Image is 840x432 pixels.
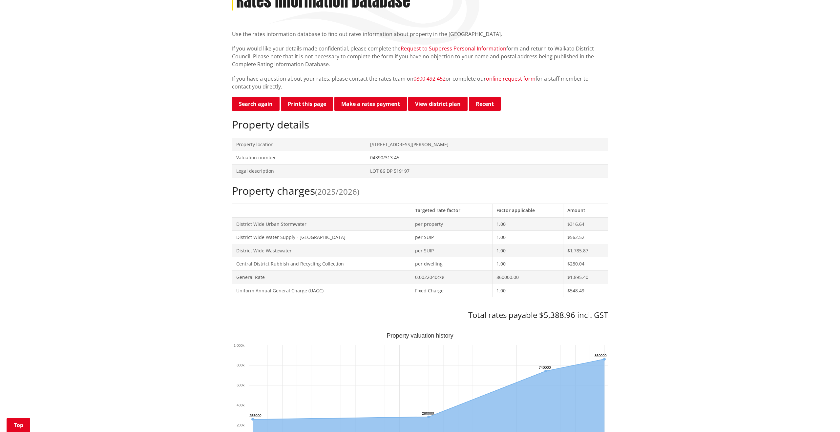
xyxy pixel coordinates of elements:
[408,97,468,111] a: View district plan
[232,30,608,38] p: Use the rates information database to find out rates information about property in the [GEOGRAPHI...
[366,151,608,165] td: 04390/313.45
[411,284,493,297] td: Fixed Charge
[232,284,411,297] td: Uniform Annual General Charge (UAGC)
[232,45,608,68] p: If you would like your details made confidential, please complete the form and return to Waikato ...
[493,231,563,244] td: 1.00
[401,45,506,52] a: Request to Suppress Personal Information
[563,270,608,284] td: $1,895.40
[237,403,244,407] text: 400k
[234,344,245,347] text: 1 000k
[366,164,608,178] td: LOT 86 DP 519197
[563,231,608,244] td: $562.52
[232,310,608,320] h3: Total rates payable $5,388.96 incl. GST
[232,138,366,151] td: Property location
[486,75,535,82] a: online request form
[595,354,607,358] text: 860000
[411,244,493,257] td: per SUIP
[539,365,551,369] text: 740000
[427,416,430,418] path: Wednesday, Jun 30, 12:00, 280,000. Capital Value.
[493,257,563,271] td: 1.00
[563,257,608,271] td: $280.04
[493,270,563,284] td: 860000.00
[413,75,446,82] a: 0800 492 452
[232,185,608,197] h2: Property charges
[237,363,244,367] text: 800k
[563,284,608,297] td: $548.49
[563,217,608,231] td: $316.64
[411,204,493,217] th: Targeted rate factor
[334,97,407,111] a: Make a rates payment
[810,404,833,428] iframe: Messenger Launcher
[493,204,563,217] th: Factor applicable
[469,97,501,111] button: Recent
[251,418,254,421] path: Saturday, Jun 30, 12:00, 255,000. Capital Value.
[563,204,608,217] th: Amount
[237,383,244,387] text: 600k
[411,270,493,284] td: 0.0022040c/$
[603,358,606,361] path: Sunday, Jun 30, 12:00, 860,000. Capital Value.
[387,332,453,339] text: Property valuation history
[544,370,547,372] path: Friday, Jun 30, 12:00, 740,000. Capital Value.
[411,217,493,231] td: per property
[232,97,280,111] a: Search again
[232,217,411,231] td: District Wide Urban Stormwater
[315,186,359,197] span: (2025/2026)
[563,244,608,257] td: $1,785.87
[249,414,262,418] text: 255000
[232,231,411,244] td: District Wide Water Supply - [GEOGRAPHIC_DATA]
[411,231,493,244] td: per SUIP
[237,423,244,427] text: 200k
[7,418,30,432] a: Top
[493,244,563,257] td: 1.00
[422,411,434,415] text: 280000
[366,138,608,151] td: [STREET_ADDRESS][PERSON_NAME]
[493,217,563,231] td: 1.00
[493,284,563,297] td: 1.00
[232,270,411,284] td: General Rate
[232,244,411,257] td: District Wide Wastewater
[232,118,608,131] h2: Property details
[232,164,366,178] td: Legal description
[232,257,411,271] td: Central District Rubbish and Recycling Collection
[232,75,608,90] p: If you have a question about your rates, please contact the rates team on or complete our for a s...
[411,257,493,271] td: per dwelling
[232,151,366,165] td: Valuation number
[281,97,333,111] button: Print this page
